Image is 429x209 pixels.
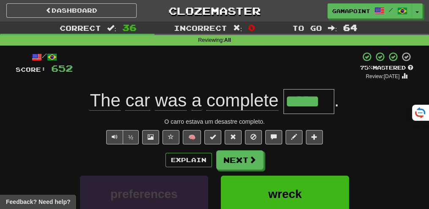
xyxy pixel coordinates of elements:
span: preferences [110,187,178,201]
span: : [233,24,242,32]
span: To go [292,24,322,32]
strong: All [224,37,231,43]
span: 36 [122,22,137,33]
span: Correct [60,24,101,32]
button: Next [216,150,264,170]
div: O carro estava um desastre completo. [16,117,413,126]
button: Set this sentence to 100% Mastered (alt+m) [204,130,221,144]
span: 652 [51,63,73,73]
a: Dashboard [6,3,137,18]
div: Mastered [360,64,413,72]
span: : [328,24,337,32]
a: GamaPoint / [327,3,412,19]
button: Show image (alt+x) [142,130,159,144]
span: The [90,90,120,111]
button: Play sentence audio (ctl+space) [106,130,123,144]
button: Favorite sentence (alt+f) [162,130,179,144]
span: GamaPoint [332,7,370,15]
span: wreck [268,187,302,201]
span: . [334,90,339,110]
span: was [155,90,187,111]
span: : [107,24,116,32]
button: Edit sentence (alt+d) [286,130,302,144]
small: Review: [DATE] [366,73,400,79]
button: ½ [123,130,139,144]
span: a [192,90,201,111]
button: Add to collection (alt+a) [306,130,323,144]
button: Ignore sentence (alt+i) [245,130,262,144]
span: Open feedback widget [6,198,70,206]
button: Discuss sentence (alt+u) [265,130,282,144]
button: Reset to 0% Mastered (alt+r) [225,130,242,144]
a: Clozemaster [149,3,280,18]
span: 75 % [360,64,373,71]
span: car [125,90,150,111]
span: / [389,7,393,13]
button: Explain [165,153,212,167]
span: 0 [248,22,255,33]
span: Incorrect [174,24,227,32]
span: complete [206,90,278,111]
div: Text-to-speech controls [104,130,139,144]
span: Score: [16,66,46,73]
div: / [16,52,73,62]
span: 64 [343,22,357,33]
button: 🧠 [183,130,201,144]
